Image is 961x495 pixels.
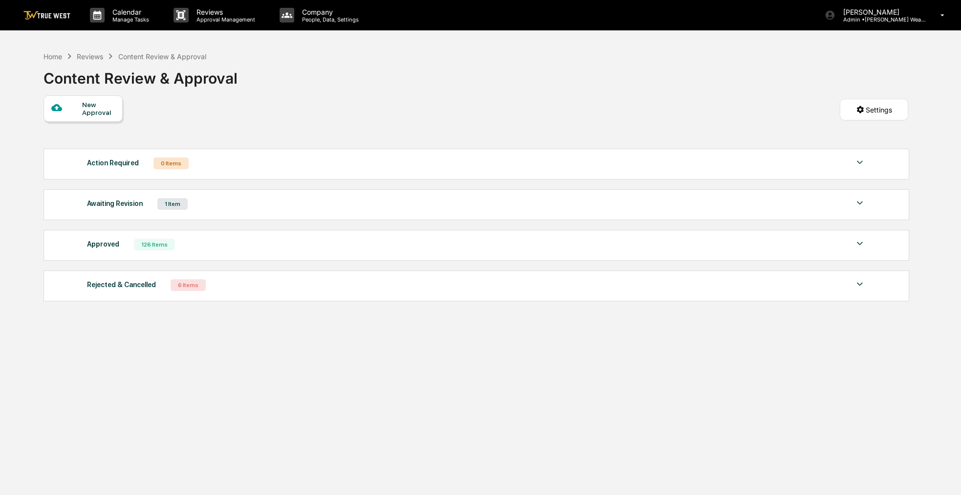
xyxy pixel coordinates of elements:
[189,8,260,16] p: Reviews
[44,52,62,61] div: Home
[854,197,866,209] img: caret
[87,238,119,250] div: Approved
[87,157,139,169] div: Action Required
[854,278,866,290] img: caret
[835,8,926,16] p: [PERSON_NAME]
[171,279,206,291] div: 6 Items
[87,197,143,210] div: Awaiting Revision
[23,11,70,20] img: logo
[189,16,260,23] p: Approval Management
[835,16,926,23] p: Admin • [PERSON_NAME] Wealth
[157,198,188,210] div: 1 Item
[153,157,189,169] div: 0 Items
[118,52,206,61] div: Content Review & Approval
[294,16,364,23] p: People, Data, Settings
[134,239,175,250] div: 126 Items
[854,238,866,249] img: caret
[105,8,154,16] p: Calendar
[930,463,956,489] iframe: Open customer support
[854,157,866,168] img: caret
[82,101,115,116] div: New Approval
[105,16,154,23] p: Manage Tasks
[294,8,364,16] p: Company
[840,99,908,120] button: Settings
[87,278,156,291] div: Rejected & Cancelled
[77,52,103,61] div: Reviews
[44,62,238,87] div: Content Review & Approval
